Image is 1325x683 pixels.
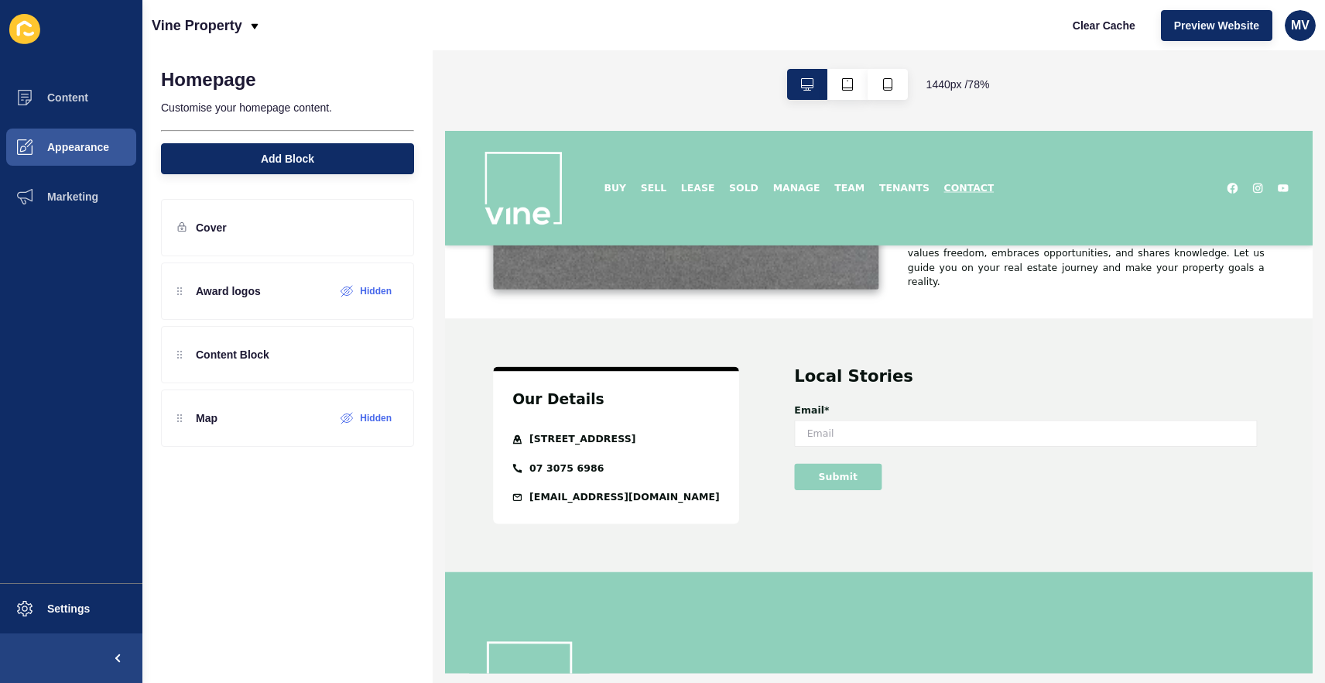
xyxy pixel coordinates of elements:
a: instagram [1037,67,1051,81]
p: Cover [196,220,227,235]
a: SOLD [356,66,413,81]
button: Add Block [161,143,414,174]
p: Customise your homepage content. [161,91,414,125]
h3: Our Details [87,334,204,356]
button: Submit [449,427,561,462]
label: Hidden [360,412,392,424]
a: BUY [195,66,242,81]
span: MV [1291,18,1310,33]
button: Preview Website [1161,10,1272,41]
label: Hidden [360,285,392,297]
span: Add Block [261,151,314,166]
a: LEASE [294,66,356,81]
h2: Local Stories [449,303,1043,328]
a: TEAM [491,66,548,81]
p: Vine Property [152,6,242,45]
span: Preview Website [1174,18,1259,33]
h1: Homepage [161,69,256,91]
a: MANAGE [412,66,491,81]
p: Map [196,410,217,426]
span: Clear Cache [1073,18,1135,33]
input: Email [449,372,1043,406]
a: SELL [242,66,294,81]
p: Award logos [196,283,261,299]
a: 07 3075 6986 [108,426,204,441]
p: [STREET_ADDRESS] [108,389,245,404]
span: 1440 px / 78 % [926,77,990,92]
a: youtube [1070,67,1084,81]
button: Clear Cache [1060,10,1149,41]
label: Email* [449,350,1043,369]
img: logo [31,4,170,143]
a: TENANTS [549,66,632,81]
a: facebook [1005,67,1019,81]
a: CONTACT [632,66,705,81]
p: Content Block [196,347,269,362]
a: [EMAIL_ADDRESS][DOMAIN_NAME] [108,463,353,479]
